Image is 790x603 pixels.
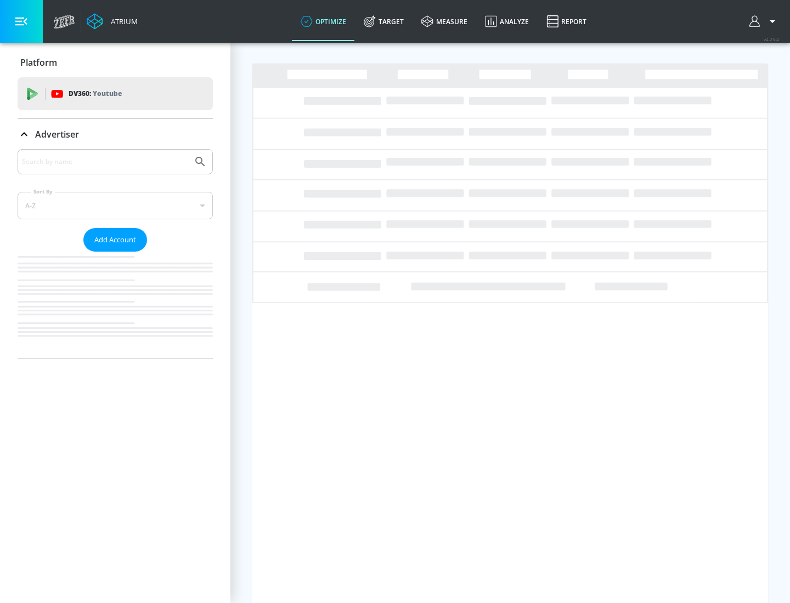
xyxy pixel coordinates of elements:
div: A-Z [18,192,213,219]
div: Advertiser [18,149,213,358]
div: Advertiser [18,119,213,150]
a: Report [538,2,595,41]
a: Atrium [87,13,138,30]
div: Atrium [106,16,138,26]
a: Analyze [476,2,538,41]
input: Search by name [22,155,188,169]
a: Target [355,2,413,41]
p: DV360: [69,88,122,100]
span: Add Account [94,234,136,246]
div: Platform [18,47,213,78]
nav: list of Advertiser [18,252,213,358]
span: v 4.25.4 [764,36,779,42]
div: DV360: Youtube [18,77,213,110]
p: Advertiser [35,128,79,140]
a: measure [413,2,476,41]
a: optimize [292,2,355,41]
p: Youtube [93,88,122,99]
p: Platform [20,56,57,69]
label: Sort By [31,188,55,195]
button: Add Account [83,228,147,252]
